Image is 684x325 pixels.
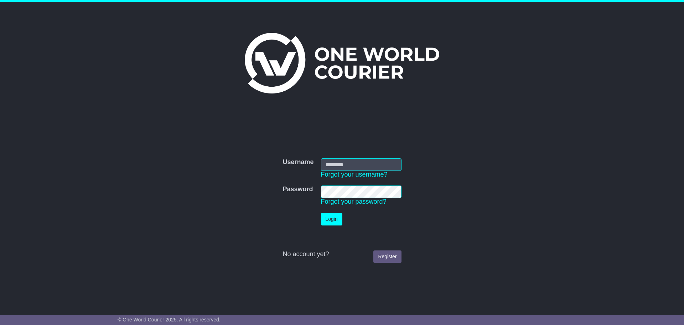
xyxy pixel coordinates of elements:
a: Forgot your username? [321,171,388,178]
button: Login [321,213,342,225]
a: Forgot your password? [321,198,387,205]
span: © One World Courier 2025. All rights reserved. [118,317,221,323]
div: No account yet? [283,250,401,258]
label: Username [283,158,313,166]
img: One World [245,33,439,93]
label: Password [283,186,313,193]
a: Register [373,250,401,263]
